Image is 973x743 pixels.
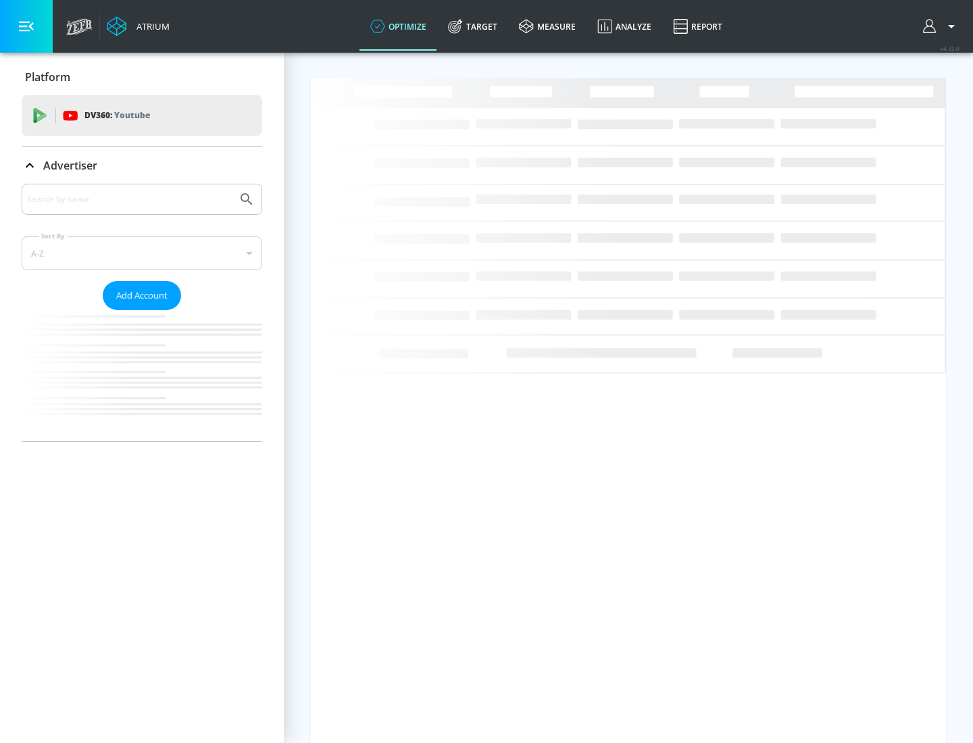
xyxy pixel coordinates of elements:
[437,2,508,51] a: Target
[941,45,959,52] span: v 4.32.0
[25,70,70,84] p: Platform
[43,158,97,173] p: Advertiser
[508,2,587,51] a: measure
[103,281,181,310] button: Add Account
[359,2,437,51] a: optimize
[107,16,170,36] a: Atrium
[22,147,262,184] div: Advertiser
[22,95,262,136] div: DV360: Youtube
[22,184,262,441] div: Advertiser
[22,58,262,96] div: Platform
[116,288,168,303] span: Add Account
[27,190,232,208] input: Search by name
[39,232,68,240] label: Sort By
[22,310,262,441] nav: list of Advertiser
[662,2,733,51] a: Report
[587,2,662,51] a: Analyze
[131,20,170,32] div: Atrium
[114,108,150,122] p: Youtube
[84,108,150,123] p: DV360:
[22,236,262,270] div: A-Z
